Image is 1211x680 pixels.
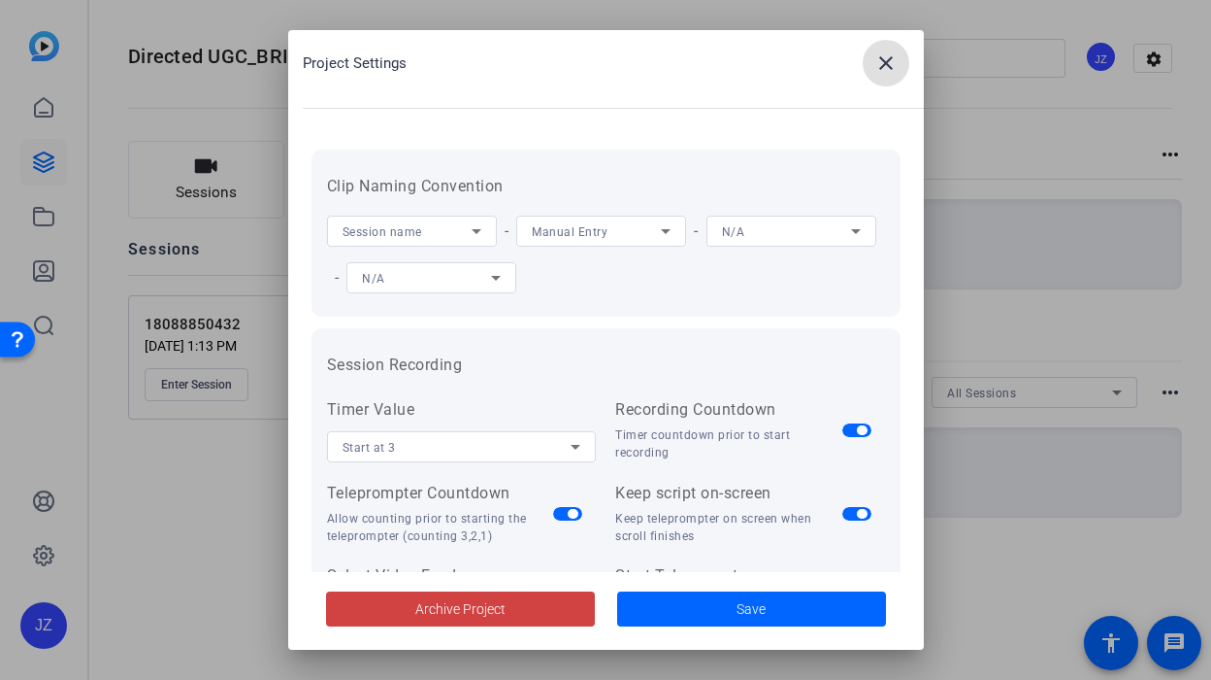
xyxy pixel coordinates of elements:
div: Teleprompter Countdown [327,482,554,505]
span: N/A [722,225,745,239]
div: Timer Value [327,398,597,422]
div: Project Settings [303,40,924,86]
span: Archive Project [415,599,506,620]
h3: Session Recording [327,354,885,377]
span: N/A [362,272,385,286]
div: Allow counting prior to starting the teleprompter (counting 3,2,1) [327,510,554,545]
span: Session name [343,225,422,239]
div: Recording Countdown [615,398,842,422]
div: Keep script on-screen [615,482,842,505]
div: Keep teleprompter on screen when scroll finishes [615,510,842,545]
span: Save [736,599,766,620]
span: - [686,221,706,240]
span: - [497,221,517,240]
h3: Clip Naming Convention [327,175,885,198]
span: Start at 3 [343,441,396,455]
div: Start Teleprompter [615,564,885,588]
span: Manual Entry [532,225,607,239]
mat-icon: close [874,51,898,75]
span: - [327,268,347,287]
button: Save [617,592,886,627]
button: Archive Project [326,592,595,627]
div: Timer countdown prior to start recording [615,426,842,461]
div: Select Video Feed [327,564,597,588]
